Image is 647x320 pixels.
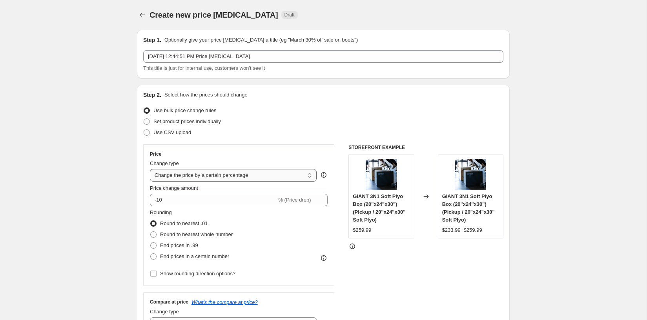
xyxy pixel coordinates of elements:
button: Price change jobs [137,9,148,20]
button: What's the compare at price? [191,299,258,305]
img: ScreenShot2024-02-21at4.52.36PM_80x.png [366,159,397,190]
span: End prices in .99 [160,242,198,248]
h3: Compare at price [150,299,188,305]
input: -15 [150,194,277,206]
span: Draft [284,12,295,18]
span: Price change amount [150,185,198,191]
h6: STOREFRONT EXAMPLE [348,144,503,151]
span: % (Price drop) [278,197,311,203]
span: Round to nearest whole number [160,231,233,237]
span: Use bulk price change rules [153,107,216,113]
span: Show rounding direction options? [160,271,235,276]
span: Use CSV upload [153,129,191,135]
h3: Price [150,151,161,157]
span: GIANT 3N1 Soft Plyo Box (20"x24"x30") (Pickup / 20"x24"x30" Soft Plyo) [353,193,405,223]
span: End prices in a certain number [160,253,229,259]
img: ScreenShot2024-02-21at4.52.36PM_80x.png [455,159,486,190]
div: $233.99 [442,226,461,234]
strike: $259.99 [464,226,482,234]
span: Rounding [150,209,172,215]
span: Round to nearest .01 [160,220,208,226]
span: Change type [150,309,179,315]
span: Create new price [MEDICAL_DATA] [149,11,278,19]
div: $259.99 [353,226,371,234]
h2: Step 2. [143,91,161,99]
div: help [320,171,328,179]
h2: Step 1. [143,36,161,44]
span: Change type [150,160,179,166]
span: Set product prices individually [153,118,221,124]
input: 30% off holiday sale [143,50,503,63]
span: GIANT 3N1 Soft Plyo Box (20"x24"x30") (Pickup / 20"x24"x30" Soft Plyo) [442,193,495,223]
span: This title is just for internal use, customers won't see it [143,65,265,71]
p: Select how the prices should change [164,91,248,99]
p: Optionally give your price [MEDICAL_DATA] a title (eg "March 30% off sale on boots") [164,36,358,44]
